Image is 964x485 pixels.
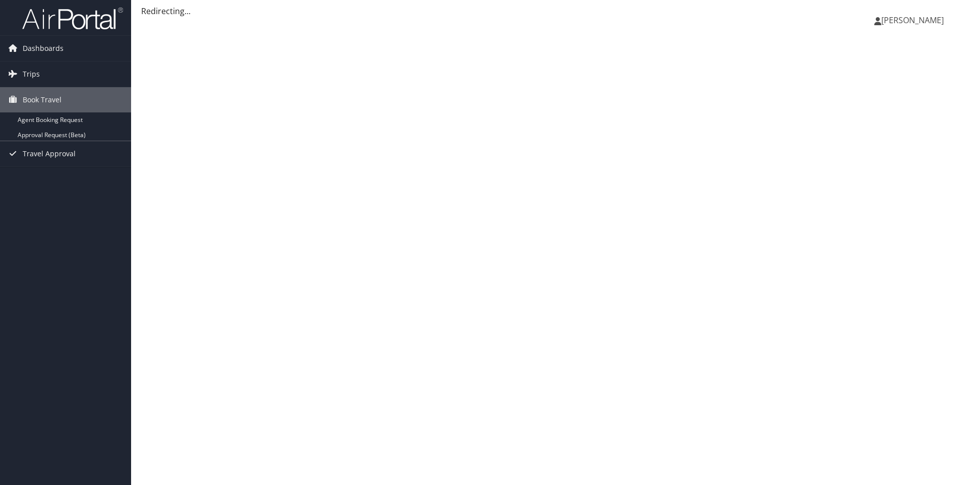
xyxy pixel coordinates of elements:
[23,87,62,112] span: Book Travel
[23,36,64,61] span: Dashboards
[141,5,954,17] div: Redirecting...
[23,141,76,166] span: Travel Approval
[874,5,954,35] a: [PERSON_NAME]
[881,15,944,26] span: [PERSON_NAME]
[23,62,40,87] span: Trips
[22,7,123,30] img: airportal-logo.png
